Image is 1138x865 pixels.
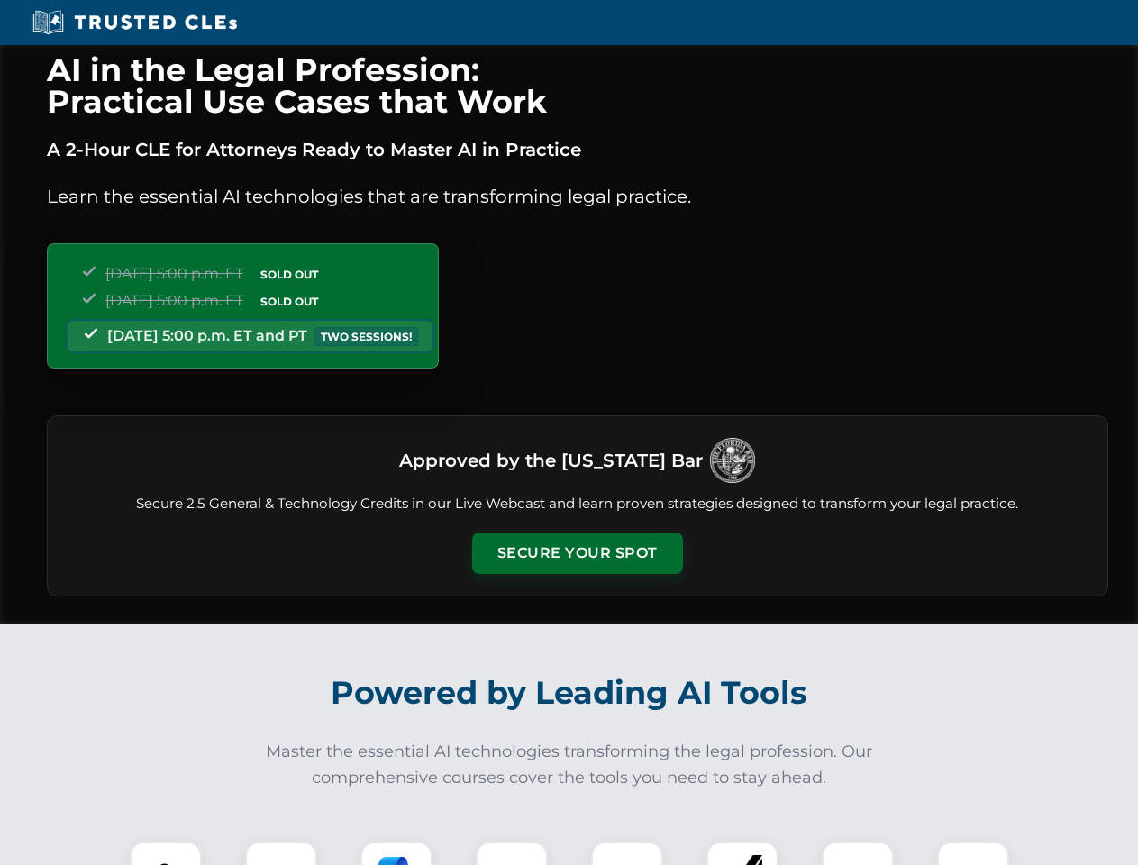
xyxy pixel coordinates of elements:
p: Secure 2.5 General & Technology Credits in our Live Webcast and learn proven strategies designed ... [69,494,1086,514]
button: Secure Your Spot [472,533,683,574]
img: Trusted CLEs [27,9,242,36]
p: Learn the essential AI technologies that are transforming legal practice. [47,182,1108,211]
h2: Powered by Leading AI Tools [70,661,1069,724]
span: SOLD OUT [254,265,324,284]
img: Logo [710,438,755,483]
h1: AI in the Legal Profession: Practical Use Cases that Work [47,54,1108,117]
h3: Approved by the [US_STATE] Bar [399,444,703,477]
p: Master the essential AI technologies transforming the legal profession. Our comprehensive courses... [254,739,885,791]
span: [DATE] 5:00 p.m. ET [105,265,243,282]
p: A 2-Hour CLE for Attorneys Ready to Master AI in Practice [47,135,1108,164]
span: [DATE] 5:00 p.m. ET [105,292,243,309]
span: SOLD OUT [254,292,324,311]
